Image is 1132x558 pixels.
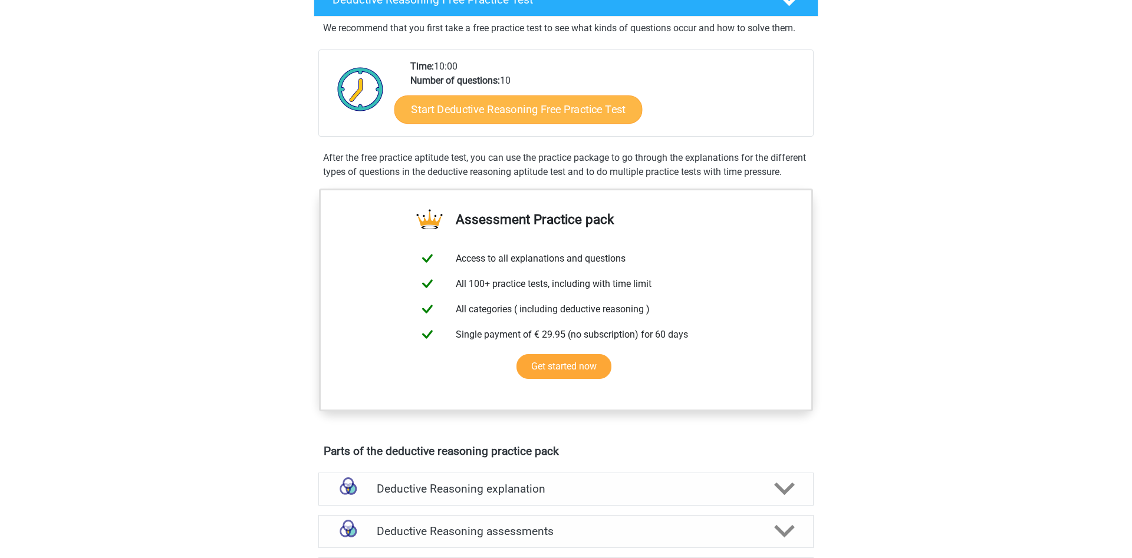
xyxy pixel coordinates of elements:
div: 10:00 10 [402,60,812,136]
h4: Deductive Reasoning explanation [377,482,755,496]
img: deductive reasoning explanations [333,474,363,504]
p: We recommend that you first take a free practice test to see what kinds of questions occur and ho... [323,21,809,35]
a: explanations Deductive Reasoning explanation [314,473,818,506]
img: Clock [331,60,390,118]
h4: Deductive Reasoning assessments [377,524,755,538]
a: assessments Deductive Reasoning assessments [314,515,818,548]
h4: Parts of the deductive reasoning practice pack [324,444,808,458]
a: Start Deductive Reasoning Free Practice Test [394,95,643,123]
b: Time: [410,61,434,72]
div: After the free practice aptitude test, you can use the practice package to go through the explana... [318,151,814,179]
img: deductive reasoning assessments [333,516,363,546]
b: Number of questions: [410,75,500,86]
a: Get started now [516,354,611,379]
